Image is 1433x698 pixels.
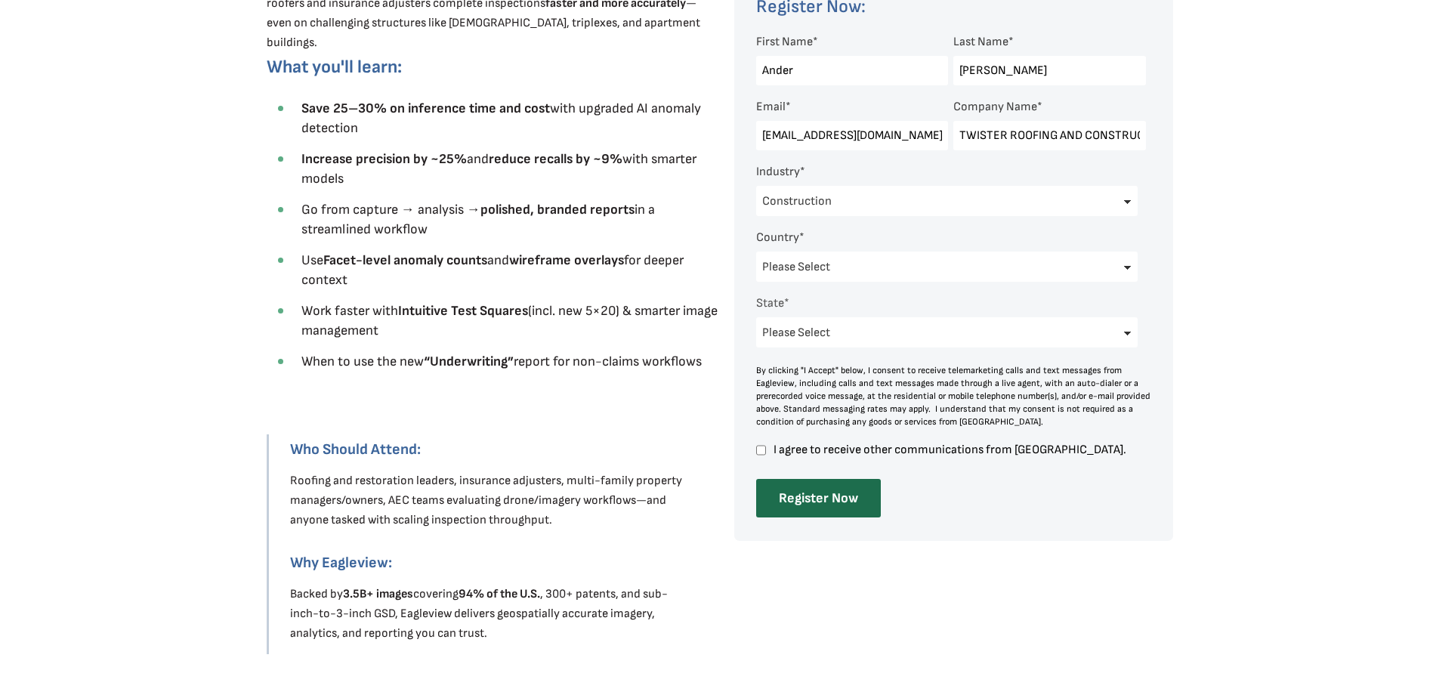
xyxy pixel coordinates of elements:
span: What you'll learn: [267,56,402,78]
strong: 94% of the U.S. [459,587,540,601]
input: I agree to receive other communications from [GEOGRAPHIC_DATA]. [756,443,766,457]
strong: “Underwriting” [424,354,514,369]
span: I agree to receive other communications from [GEOGRAPHIC_DATA]. [771,443,1146,456]
strong: polished, branded reports [480,202,635,218]
span: State [756,296,784,310]
strong: 3.5B+ images [343,587,413,601]
div: By clicking "I Accept" below, I consent to receive telemarketing calls and text messages from Eag... [756,364,1152,428]
strong: wireframe overlays [509,252,624,268]
input: Register Now [756,479,881,517]
strong: Increase precision by ~25% [301,151,467,167]
strong: Intuitive Test Squares [398,303,528,319]
span: Last Name [953,35,1008,49]
span: Industry [756,165,800,179]
span: Country [756,230,799,245]
strong: Why Eagleview: [290,554,392,572]
span: Company Name [953,100,1037,114]
span: and with smarter models [301,151,696,187]
span: First Name [756,35,813,49]
strong: Who Should Attend: [290,440,421,459]
span: Work faster with (incl. new 5×20) & smarter image management [301,303,718,338]
span: Go from capture → analysis → in a streamlined workflow [301,202,655,237]
strong: Facet-level anomaly counts [323,252,487,268]
span: with upgraded AI anomaly detection [301,100,701,136]
span: When to use the new report for non-claims workflows [301,354,702,369]
span: Email [756,100,786,114]
strong: reduce recalls by ~9% [489,151,622,167]
strong: Save 25–30% on inference time and cost [301,100,550,116]
span: Use and for deeper context [301,252,684,288]
span: Roofing and restoration leaders, insurance adjusters, multi-family property managers/owners, AEC ... [290,474,682,527]
span: Backed by covering , 300+ patents, and sub-inch-to-3-inch GSD, Eagleview delivers geospatially ac... [290,587,668,641]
